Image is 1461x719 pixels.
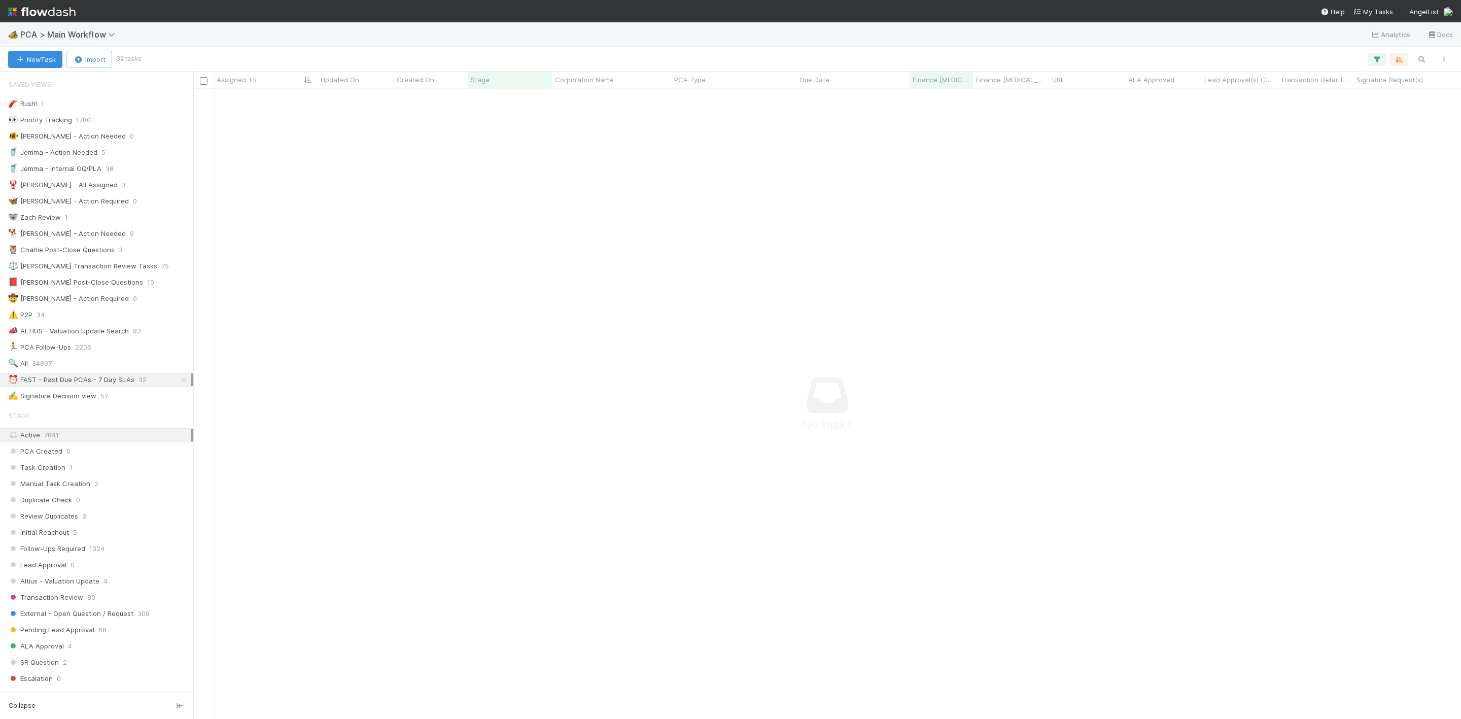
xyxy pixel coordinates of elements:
[8,325,129,337] div: ALTIUS - Valuation Update Search
[1353,7,1393,17] a: My Tasks
[8,244,115,256] div: Charlie Post-Close Questions
[8,445,62,458] span: PCA Created
[8,164,18,173] span: 🥤
[68,689,76,701] span: 31
[1356,75,1423,85] span: Signature Request(s)
[8,359,18,367] span: 🔍
[8,114,72,126] div: Priority Tracking
[8,99,18,108] span: 🧨
[37,309,45,321] span: 34
[100,390,109,402] span: 52
[1353,8,1393,16] span: My Tasks
[116,54,142,63] small: 32 tasks
[8,148,18,156] span: 🥤
[8,260,157,272] div: [PERSON_NAME] Transaction Review Tasks
[913,75,970,85] span: Finance [MEDICAL_DATA] Due Date
[8,310,18,319] span: ⚠️
[138,373,147,386] span: 32
[8,624,94,636] span: Pending Lead Approval
[9,701,36,710] span: Collapse
[1371,28,1411,41] a: Analytics
[8,213,18,221] span: 🐨
[8,227,126,240] div: [PERSON_NAME] - Action Needed
[71,559,75,571] span: 0
[8,162,101,175] div: Jemma - Internal OQ/PLA
[8,115,18,124] span: 👀
[73,526,77,539] span: 5
[133,325,141,337] span: 92
[8,276,143,289] div: [PERSON_NAME] Post-Close Questions
[63,656,67,669] span: 2
[800,75,829,85] span: Due Date
[8,3,76,20] img: logo-inverted-e16ddd16eac7371096b0.svg
[101,146,106,159] span: 5
[8,278,18,286] span: 📕
[8,477,90,490] span: Manual Task Creation
[8,261,18,270] span: ⚖️
[8,146,97,159] div: Jemma - Action Needed
[76,114,91,126] span: 1780
[674,75,706,85] span: PCA Type
[8,357,28,370] div: All
[1128,75,1174,85] span: ALA Approved
[8,510,78,523] span: Review Duplicates
[8,391,18,400] span: ✍️
[471,75,490,85] span: Stage
[8,341,71,354] div: PCA Follow-Ups
[133,292,137,305] span: 0
[8,591,83,604] span: Transaction Review
[1320,7,1345,17] div: Help
[82,510,86,523] span: 3
[66,445,71,458] span: 0
[161,260,169,272] span: 75
[87,591,95,604] span: 80
[137,607,150,620] span: 309
[130,130,134,143] span: 0
[8,229,18,237] span: 🐕
[8,97,37,110] div: Rush!
[8,294,18,302] span: 🤠
[8,292,129,305] div: [PERSON_NAME] - Action Required
[8,689,64,701] span: Not Approved
[8,245,18,254] span: 🦉
[8,196,18,205] span: 🦋
[103,575,108,588] span: 4
[8,74,52,94] span: Saved Views
[1409,8,1439,16] span: AngelList
[119,244,123,256] span: 3
[8,326,18,335] span: 📣
[8,461,65,474] span: Task Creation
[94,477,98,490] span: 2
[66,51,112,68] button: Import
[98,624,107,636] span: 68
[75,341,91,354] span: 2206
[76,494,80,506] span: 0
[8,575,99,588] span: Altius - Valuation Update
[8,373,134,386] div: FAST - Past Due PCAs - 7 Day SLAs
[217,75,256,85] span: Assigned To
[65,211,68,224] span: 1
[1052,75,1064,85] span: URL
[1427,28,1453,41] a: Docs
[8,211,61,224] div: Zach Review
[106,162,114,175] span: 38
[133,195,137,208] span: 0
[8,542,85,555] span: Follow-Ups Required
[32,357,52,370] span: 34897
[8,656,59,669] span: SR Question
[8,180,18,189] span: 🦞
[8,130,126,143] div: [PERSON_NAME] - Action Needed
[8,179,118,191] div: [PERSON_NAME] - All Assigned
[8,195,129,208] div: [PERSON_NAME] - Action Required
[57,672,61,685] span: 0
[8,429,191,441] div: Active
[130,227,134,240] span: 9
[8,375,18,384] span: ⏰
[555,75,614,85] span: Corporation Name
[8,640,64,653] span: ALA Approval
[8,494,72,506] span: Duplicate Check
[68,640,72,653] span: 4
[1443,7,1453,17] img: avatar_d7f67417-030a-43ce-a3ce-a315a3ccfd08.png
[397,75,434,85] span: Created On
[8,672,53,685] span: Escalation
